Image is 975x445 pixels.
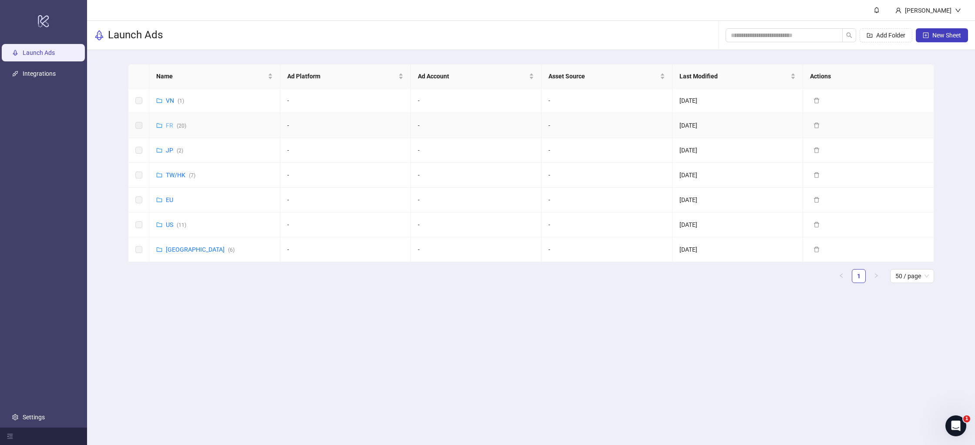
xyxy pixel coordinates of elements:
td: - [411,188,541,212]
td: - [280,212,411,237]
td: - [411,113,541,138]
a: 1 [852,270,865,283]
span: folder [156,122,162,128]
span: folder [156,172,162,178]
span: menu-fold [7,433,13,439]
li: 1 [852,269,866,283]
li: Previous Page [834,269,848,283]
span: Asset Source [548,71,658,81]
span: ( 7 ) [189,172,195,179]
td: - [280,88,411,113]
button: right [869,269,883,283]
li: Next Page [869,269,883,283]
a: JP(2) [166,147,183,154]
span: delete [814,122,820,128]
span: ( 2 ) [177,148,183,154]
h3: Launch Ads [108,28,163,42]
td: - [411,212,541,237]
span: delete [814,147,820,153]
th: Name [149,64,280,88]
td: - [411,138,541,163]
td: - [541,113,672,138]
span: folder [156,197,162,203]
span: plus-square [923,32,929,38]
span: ( 20 ) [177,123,186,129]
span: bell [874,7,880,13]
span: folder [156,222,162,228]
span: ( 1 ) [178,98,184,104]
button: left [834,269,848,283]
span: folder [156,246,162,253]
span: Last Modified [679,71,789,81]
td: - [541,212,672,237]
td: - [280,163,411,188]
a: Integrations [23,70,56,77]
iframe: Intercom live chat [945,415,966,436]
th: Ad Account [411,64,541,88]
span: delete [814,246,820,253]
span: user [895,7,901,13]
td: - [411,88,541,113]
span: 1 [963,415,970,422]
span: folder-add [867,32,873,38]
span: folder [156,147,162,153]
td: [DATE] [672,138,803,163]
span: down [955,7,961,13]
td: [DATE] [672,237,803,262]
span: delete [814,172,820,178]
a: EU [166,196,173,203]
td: - [411,237,541,262]
th: Asset Source [541,64,672,88]
td: - [541,237,672,262]
a: VN(1) [166,97,184,104]
a: Launch Ads [23,49,55,56]
td: - [541,138,672,163]
span: ( 11 ) [177,222,186,228]
span: Add Folder [876,32,905,39]
td: [DATE] [672,188,803,212]
td: [DATE] [672,113,803,138]
th: Last Modified [672,64,803,88]
div: [PERSON_NAME] [901,6,955,15]
a: [GEOGRAPHIC_DATA](6) [166,246,235,253]
th: Ad Platform [280,64,411,88]
button: Add Folder [860,28,912,42]
span: ( 6 ) [228,247,235,253]
a: TW/HK(7) [166,172,195,179]
div: Page Size [890,269,934,283]
a: US(11) [166,221,186,228]
td: - [541,163,672,188]
th: Actions [803,64,934,88]
span: rocket [94,30,104,40]
td: [DATE] [672,212,803,237]
td: [DATE] [672,163,803,188]
span: New Sheet [932,32,961,39]
span: folder [156,98,162,104]
span: right [874,273,879,278]
span: delete [814,197,820,203]
td: - [280,237,411,262]
span: left [839,273,844,278]
td: - [541,88,672,113]
a: FR(20) [166,122,186,129]
span: Ad Platform [287,71,397,81]
td: - [541,188,672,212]
span: delete [814,222,820,228]
td: - [411,163,541,188]
td: - [280,138,411,163]
span: Ad Account [418,71,527,81]
a: Settings [23,414,45,421]
td: - [280,188,411,212]
button: New Sheet [916,28,968,42]
span: search [846,32,852,38]
td: - [280,113,411,138]
td: [DATE] [672,88,803,113]
span: 50 / page [895,270,929,283]
span: delete [814,98,820,104]
span: Name [156,71,266,81]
